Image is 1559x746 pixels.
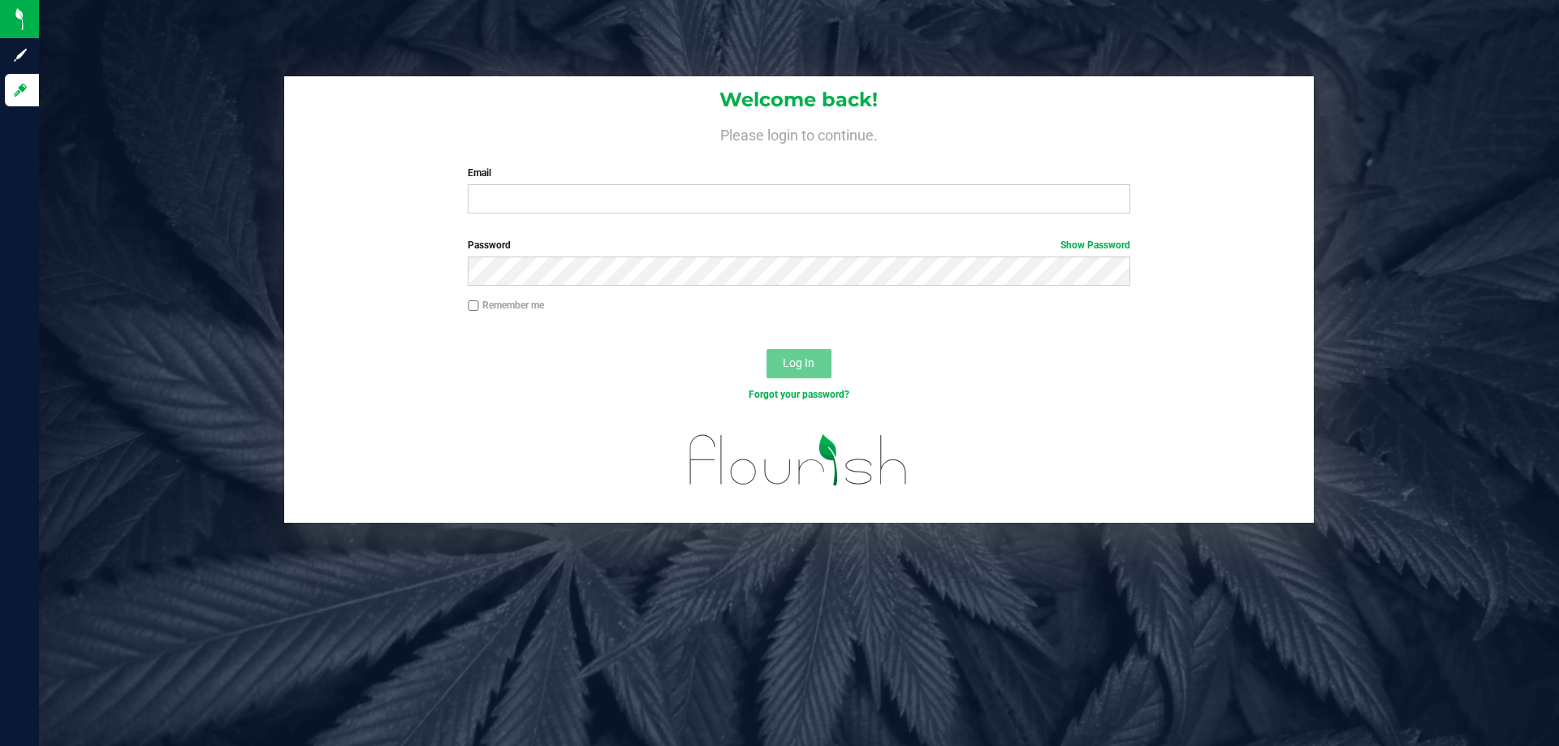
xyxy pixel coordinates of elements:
[670,419,927,502] img: flourish_logo.svg
[284,123,1314,143] h4: Please login to continue.
[12,47,28,63] inline-svg: Sign up
[783,356,814,369] span: Log In
[1060,239,1130,251] a: Show Password
[468,239,511,251] span: Password
[284,89,1314,110] h1: Welcome back!
[468,298,544,313] label: Remember me
[767,349,831,378] button: Log In
[468,300,479,312] input: Remember me
[468,166,1129,180] label: Email
[12,82,28,98] inline-svg: Log in
[749,389,849,400] a: Forgot your password?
